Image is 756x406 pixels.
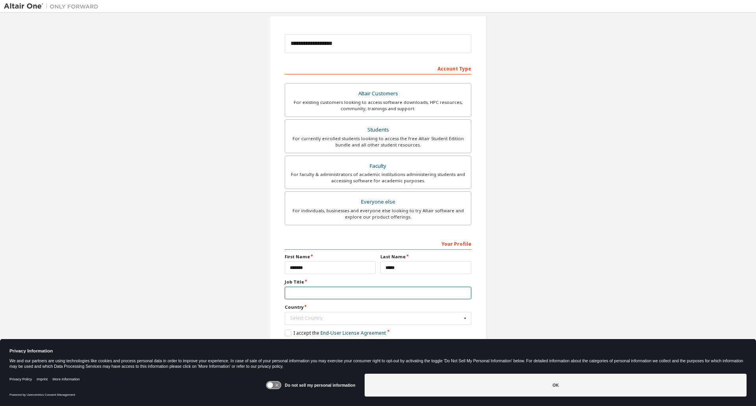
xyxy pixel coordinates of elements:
div: Everyone else [290,197,466,208]
img: Altair One [4,2,102,10]
div: Students [290,124,466,135]
label: Job Title [285,279,471,285]
div: Account Type [285,62,471,74]
div: For individuals, businesses and everyone else looking to try Altair software and explore our prod... [290,208,466,220]
div: For existing customers looking to access software downloads, HPC resources, community, trainings ... [290,99,466,112]
div: Select Country [290,316,461,321]
div: Altair Customers [290,88,466,99]
label: I accept the [285,330,386,336]
div: Faculty [290,161,466,172]
label: Country [285,304,471,310]
label: Last Name [380,254,471,260]
label: First Name [285,254,376,260]
div: Your Profile [285,237,471,250]
a: End-User License Agreement [321,330,386,336]
div: For currently enrolled students looking to access the free Altair Student Edition bundle and all ... [290,135,466,148]
div: For faculty & administrators of academic institutions administering students and accessing softwa... [290,171,466,184]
